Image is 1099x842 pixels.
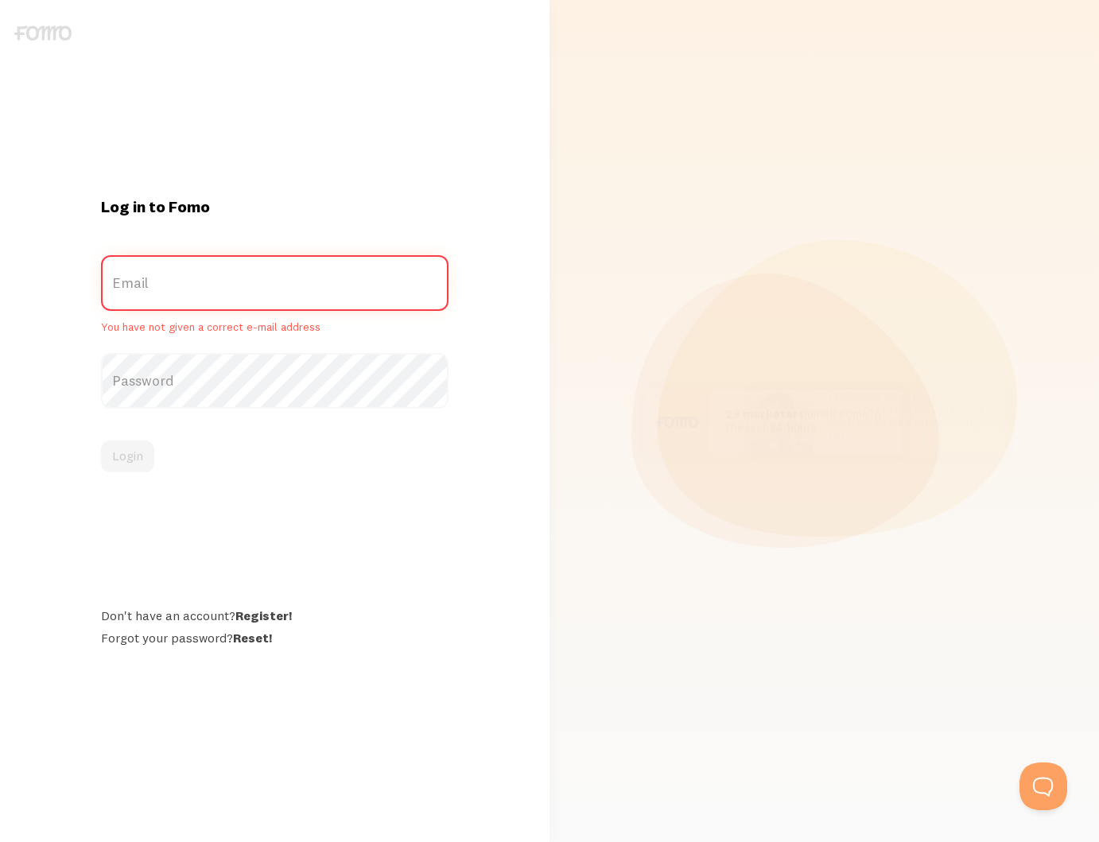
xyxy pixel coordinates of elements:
img: User avatar [646,390,709,453]
a: Reset! [233,630,272,646]
div: Don't have an account? [101,607,449,623]
b: 29 marketers [725,406,805,421]
label: Password [101,353,449,409]
label: Email [101,255,449,311]
img: fomo-logo-gray-b99e0e8ada9f9040e2984d0d95b3b12da0074ffd48d1e5cb62ac37fc77b0b268.svg [14,25,72,41]
p: [PERSON_NAME] in [GEOGRAPHIC_DATA] joined our mailing list [829,390,988,452]
a: Register! [235,607,292,623]
small: 1 hour ago [829,444,984,452]
span: You have not given a correct e-mail address [101,320,449,335]
p: joined Fomo in the last 24 hours [725,408,884,434]
iframe: Help Scout Beacon - Open [1019,762,1067,810]
div: Forgot your password? [101,630,449,646]
h1: Log in to Fomo [101,196,449,217]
